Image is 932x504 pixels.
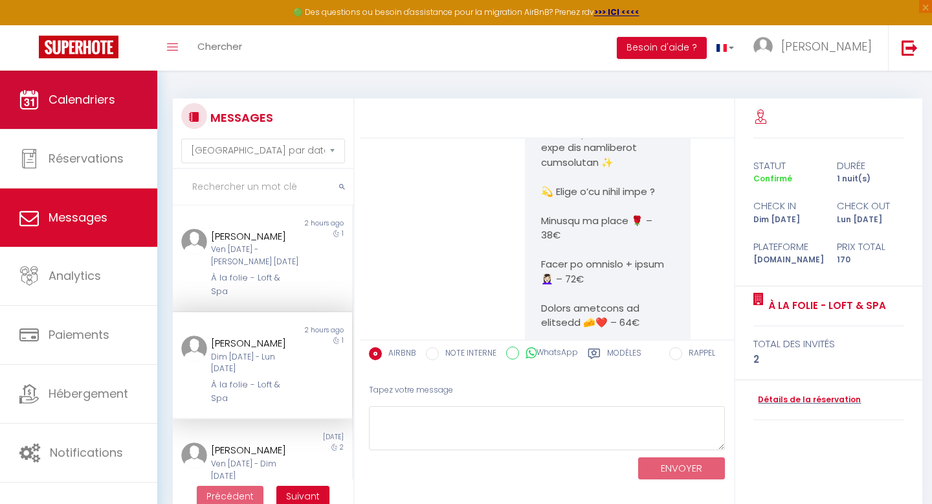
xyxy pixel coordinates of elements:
div: Prix total [828,239,912,255]
div: À la folie - Loft & Spa [211,271,298,298]
img: Super Booking [39,36,118,58]
img: ... [181,442,207,468]
a: ... [PERSON_NAME] [744,25,888,71]
div: total des invités [753,336,904,352]
div: 2 hours ago [262,325,351,336]
span: Précédent [206,490,254,503]
div: 170 [828,254,912,266]
span: Chercher [197,40,242,53]
div: [DATE] [262,432,351,442]
div: durée [828,158,912,174]
div: [PERSON_NAME] [211,229,298,244]
img: ... [753,37,773,56]
span: Notifications [50,444,123,461]
label: NOTE INTERNE [439,347,496,361]
span: Suivant [286,490,320,503]
div: [PERSON_NAME] [211,336,298,351]
a: >>> ICI <<<< [594,6,639,17]
div: Ven [DATE] - Dim [DATE] [211,458,298,483]
button: ENVOYER [638,457,725,480]
div: 1 nuit(s) [828,173,912,185]
span: Analytics [49,268,101,284]
div: [PERSON_NAME] [211,442,298,458]
img: ... [181,229,207,255]
span: Paiements [49,326,109,343]
div: Dim [DATE] [745,214,828,226]
span: Confirmé [753,173,792,184]
span: [PERSON_NAME] [781,38,872,54]
div: check out [828,198,912,214]
button: Besoin d'aide ? [617,37,707,59]
div: check in [745,198,828,214]
span: 2 [340,442,344,452]
span: 1 [342,229,344,238]
a: À la folie - Loft & Spa [764,298,886,314]
input: Rechercher un mot clé [173,169,353,205]
div: 2 hours ago [262,218,351,229]
span: Calendriers [49,91,115,108]
span: Messages [49,209,107,225]
div: À la folie - Loft & Spa [211,378,298,405]
label: Modèles [607,347,641,363]
div: 2 [753,352,904,367]
span: Hébergement [49,385,128,402]
label: WhatsApp [519,347,578,361]
div: Ven [DATE] - [PERSON_NAME] [DATE] [211,244,298,268]
label: AIRBNB [382,347,416,361]
div: [DOMAIN_NAME] [745,254,828,266]
span: 1 [342,336,344,345]
label: RAPPEL [682,347,715,361]
img: ... [181,336,207,361]
span: Réservations [49,150,124,166]
div: Dim [DATE] - Lun [DATE] [211,351,298,376]
div: Tapez votre message [369,374,726,406]
a: Détails de la réservation [753,394,861,406]
a: Chercher [188,25,252,71]
div: Lun [DATE] [828,214,912,226]
img: logout [902,40,918,56]
div: Plateforme [745,239,828,255]
h3: MESSAGES [207,103,273,132]
div: statut [745,158,828,174]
